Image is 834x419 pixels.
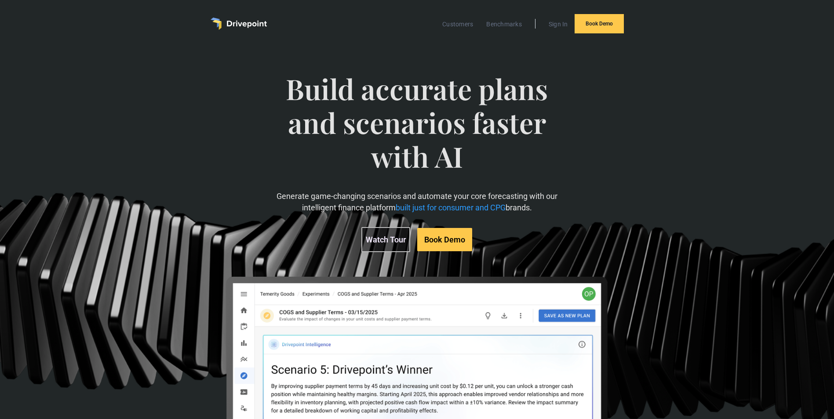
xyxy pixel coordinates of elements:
[417,228,472,251] a: Book Demo
[438,18,477,30] a: Customers
[396,203,506,212] span: built just for consumer and CPG
[482,18,526,30] a: Benchmarks
[273,72,561,191] span: Build accurate plans and scenarios faster with AI
[361,227,410,252] a: Watch Tour
[211,18,267,30] a: home
[273,191,561,213] p: Generate game-changing scenarios and automate your core forecasting with our intelligent finance ...
[575,14,624,33] a: Book Demo
[544,18,572,30] a: Sign In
